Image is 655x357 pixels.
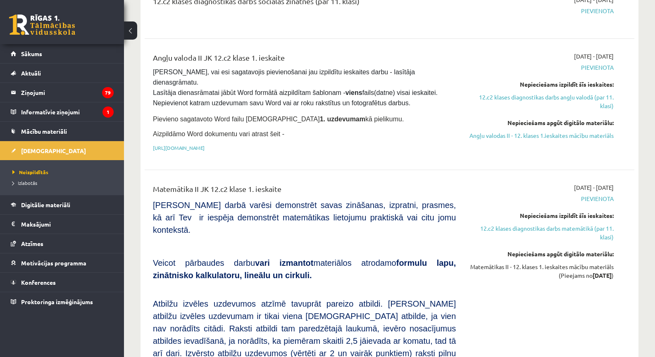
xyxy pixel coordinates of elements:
[11,122,114,141] a: Mācību materiāli
[11,102,114,121] a: Informatīvie ziņojumi1
[468,224,614,241] a: 12.c2 klases diagnostikas darbs matemātikā (par 11. klasi)
[12,169,48,175] span: Neizpildītās
[102,106,114,118] i: 1
[574,52,614,61] span: [DATE] - [DATE]
[11,44,114,63] a: Sākums
[11,141,114,160] a: [DEMOGRAPHIC_DATA]
[21,128,67,135] span: Mācību materiāli
[12,179,116,187] a: Izlabotās
[153,258,456,280] span: Veicot pārbaudes darbu materiālos atrodamo
[468,194,614,203] span: Pievienota
[468,118,614,127] div: Nepieciešams apgūt digitālo materiālu:
[468,63,614,72] span: Pievienota
[153,130,284,137] span: Aizpildāmo Word dokumentu vari atrast šeit -
[11,64,114,83] a: Aktuāli
[468,211,614,220] div: Nepieciešams izpildīt šīs ieskaites:
[345,89,362,96] strong: viens
[320,116,365,123] strong: 1. uzdevumam
[153,201,456,234] span: [PERSON_NAME] darbā varēsi demonstrēt savas zināšanas, izpratni, prasmes, kā arī Tev ir iespēja d...
[153,183,456,199] div: Matemātika II JK 12.c2 klase 1. ieskaite
[9,14,75,35] a: Rīgas 1. Tālmācības vidusskola
[21,102,114,121] legend: Informatīvie ziņojumi
[11,215,114,234] a: Maksājumi
[153,258,456,280] b: formulu lapu, zinātnisko kalkulatoru, lineālu un cirkuli.
[255,258,313,267] b: vari izmantot
[468,131,614,140] a: Angļu valodas II - 12. klases 1.ieskaites mācību materiāls
[11,195,114,214] a: Digitālie materiāli
[21,215,114,234] legend: Maksājumi
[153,52,456,67] div: Angļu valoda II JK 12.c2 klase 1. ieskaite
[12,180,37,186] span: Izlabotās
[21,50,42,57] span: Sākums
[102,87,114,98] i: 79
[11,292,114,311] a: Proktoringa izmēģinājums
[153,116,404,123] span: Pievieno sagatavoto Word failu [DEMOGRAPHIC_DATA] kā pielikumu.
[574,183,614,192] span: [DATE] - [DATE]
[21,147,86,154] span: [DEMOGRAPHIC_DATA]
[21,69,41,77] span: Aktuāli
[468,250,614,258] div: Nepieciešams apgūt digitālo materiālu:
[21,201,70,208] span: Digitālie materiāli
[153,144,205,151] a: [URL][DOMAIN_NAME]
[11,83,114,102] a: Ziņojumi79
[11,234,114,253] a: Atzīmes
[21,298,93,305] span: Proktoringa izmēģinājums
[11,253,114,272] a: Motivācijas programma
[11,273,114,292] a: Konferences
[21,83,114,102] legend: Ziņojumi
[21,259,86,267] span: Motivācijas programma
[593,272,612,279] strong: [DATE]
[153,69,439,106] span: [PERSON_NAME], vai esi sagatavojis pievienošanai jau izpildītu ieskaites darbu - lasītāja dienasg...
[12,168,116,176] a: Neizpildītās
[468,93,614,110] a: 12.c2 klases diagnostikas darbs angļu valodā (par 11. klasi)
[468,7,614,15] span: Pievienota
[468,262,614,280] div: Matemātikas II - 12. klases 1. ieskaites mācību materiāls (Pieejams no )
[468,80,614,89] div: Nepieciešams izpildīt šīs ieskaites:
[21,240,43,247] span: Atzīmes
[21,279,56,286] span: Konferences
